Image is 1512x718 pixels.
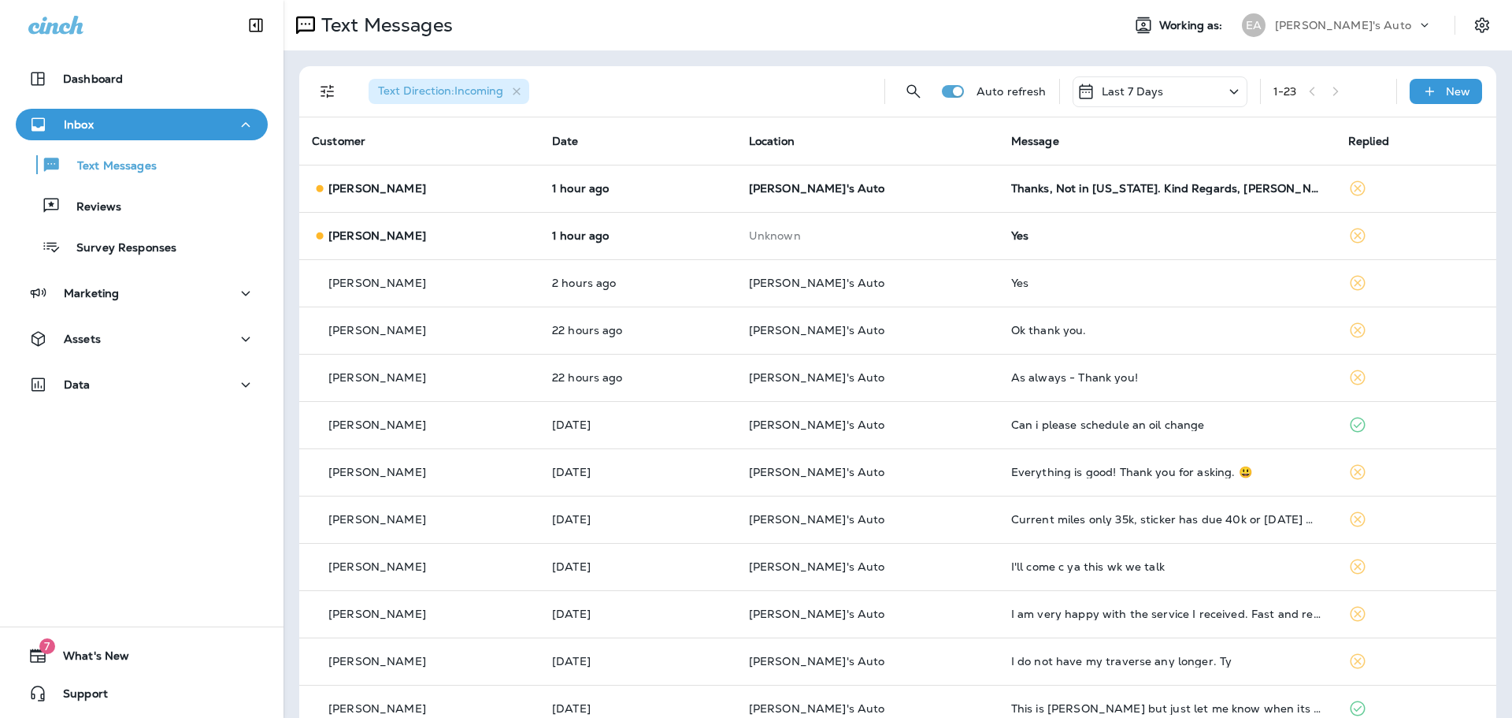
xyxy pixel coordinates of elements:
[16,323,268,355] button: Assets
[16,230,268,263] button: Survey Responses
[976,85,1047,98] p: Auto refresh
[1011,182,1323,195] div: Thanks, Not in Florida. Kind Regards, Wes Wells
[47,649,129,668] span: What's New
[749,370,885,385] span: [PERSON_NAME]'s Auto
[552,560,724,573] p: Sep 23, 2025 05:33 PM
[312,134,365,148] span: Customer
[61,241,176,256] p: Survey Responses
[234,9,278,41] button: Collapse Sidebar
[64,118,94,131] p: Inbox
[1446,85,1470,98] p: New
[749,607,885,621] span: [PERSON_NAME]'s Auto
[39,638,55,654] span: 7
[61,200,121,215] p: Reviews
[1011,466,1323,478] div: Everything is good! Thank you for asking. 😃
[315,13,453,37] p: Text Messages
[328,608,426,620] p: [PERSON_NAME]
[749,418,885,432] span: [PERSON_NAME]'s Auto
[1011,371,1323,384] div: As always - Thank you!
[1011,229,1323,242] div: Yes
[61,159,157,174] p: Text Messages
[1011,655,1323,668] div: I do not have my traverse any longer. Ty
[16,109,268,140] button: Inbox
[1011,134,1059,148] span: Message
[1468,11,1496,39] button: Settings
[47,687,108,706] span: Support
[16,63,268,95] button: Dashboard
[16,678,268,709] button: Support
[749,560,885,574] span: [PERSON_NAME]'s Auto
[749,701,885,716] span: [PERSON_NAME]'s Auto
[328,277,426,289] p: [PERSON_NAME]
[378,84,503,98] span: Text Direction : Incoming
[64,287,119,299] p: Marketing
[552,466,724,478] p: Sep 24, 2025 11:27 AM
[1011,702,1323,715] div: This is Josh but just let me know when its done. Thank you!
[1011,324,1323,337] div: Ok thank you.
[552,229,724,242] p: Sep 25, 2025 11:55 AM
[16,277,268,309] button: Marketing
[552,371,724,384] p: Sep 24, 2025 03:23 PM
[749,323,885,337] span: [PERSON_NAME]'s Auto
[328,182,426,195] p: [PERSON_NAME]
[749,134,795,148] span: Location
[328,324,426,337] p: [PERSON_NAME]
[328,702,426,715] p: [PERSON_NAME]
[1011,419,1323,431] div: Can i please schedule an oil change
[1011,608,1323,620] div: I am very happy with the service I received. Fast and reliable service. I truly appreciate everyo...
[1159,19,1226,32] span: Working as:
[552,702,724,715] p: Sep 23, 2025 12:30 PM
[63,73,123,85] p: Dashboard
[369,79,529,104] div: Text Direction:Incoming
[328,513,426,526] p: [PERSON_NAME]
[749,229,986,242] p: This customer does not have a last location and the phone number they messaged is not assigned to...
[64,333,101,345] p: Assets
[16,640,268,671] button: 7What's New
[1011,560,1323,573] div: I'll come c ya this wk we talk
[749,276,885,290] span: [PERSON_NAME]'s Auto
[552,324,724,337] p: Sep 24, 2025 03:40 PM
[898,76,929,107] button: Search Messages
[552,655,724,668] p: Sep 23, 2025 01:41 PM
[16,189,268,222] button: Reviews
[1273,85,1297,98] div: 1 - 23
[552,182,724,195] p: Sep 25, 2025 12:34 PM
[16,148,268,181] button: Text Messages
[328,419,426,431] p: [PERSON_NAME]
[1242,13,1266,37] div: EA
[328,229,426,242] p: [PERSON_NAME]
[749,465,885,479] span: [PERSON_NAME]'s Auto
[328,560,426,573] p: [PERSON_NAME]
[1348,134,1389,148] span: Replied
[749,654,885,668] span: [PERSON_NAME]'s Auto
[552,513,724,526] p: Sep 24, 2025 10:29 AM
[749,512,885,526] span: [PERSON_NAME]'s Auto
[552,608,724,620] p: Sep 23, 2025 03:24 PM
[16,369,268,400] button: Data
[328,466,426,478] p: [PERSON_NAME]
[552,277,724,289] p: Sep 25, 2025 11:28 AM
[328,371,426,384] p: [PERSON_NAME]
[552,419,724,431] p: Sep 24, 2025 11:56 AM
[552,134,579,148] span: Date
[1011,513,1323,526] div: Current miles only 35k, sticker has due 40k or Feb 2026 🤗✔️ I'll hold off for now.
[1275,19,1411,32] p: [PERSON_NAME]'s Auto
[1102,85,1164,98] p: Last 7 Days
[749,181,885,195] span: [PERSON_NAME]'s Auto
[312,76,343,107] button: Filters
[1011,277,1323,289] div: Yes
[64,378,91,391] p: Data
[328,655,426,668] p: [PERSON_NAME]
